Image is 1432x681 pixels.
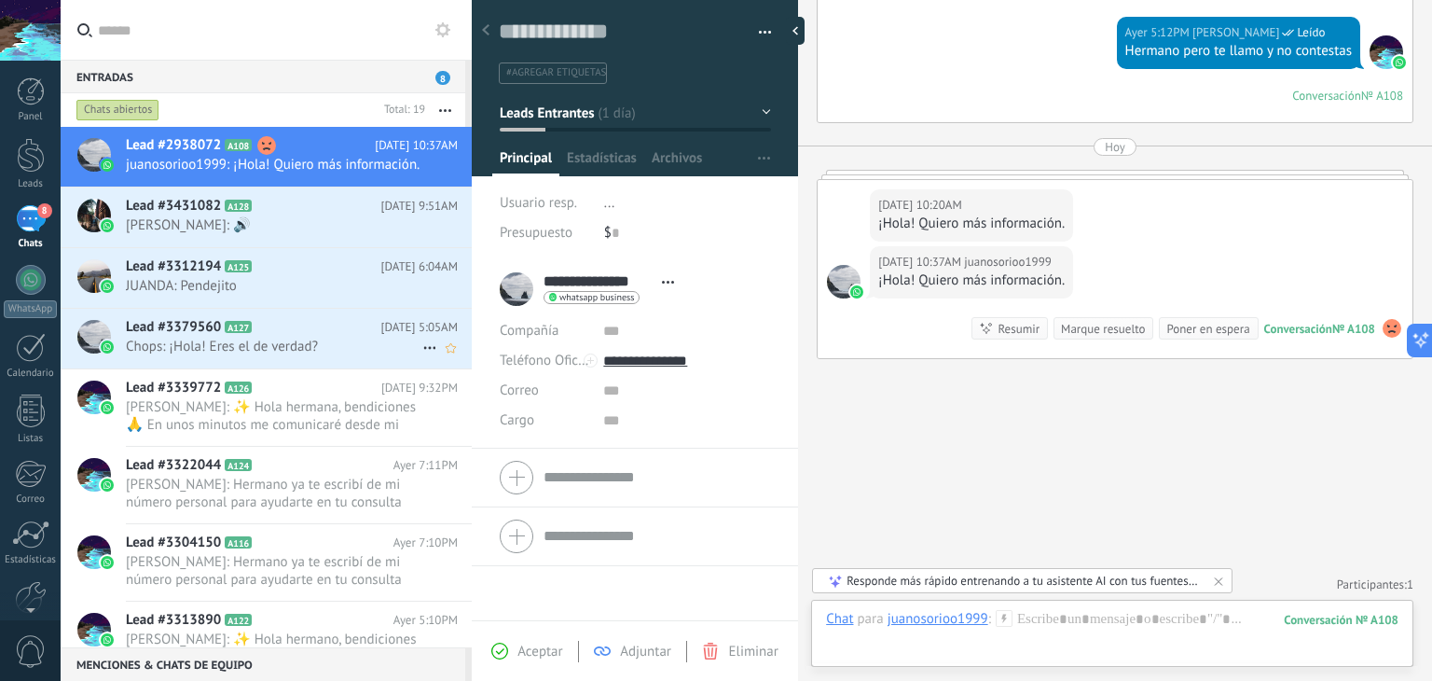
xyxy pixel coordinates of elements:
span: Ayer 7:11PM [393,456,458,475]
div: Entradas [61,60,465,93]
span: Eliminar [728,643,778,660]
div: ¡Hola! Quiero más información. [878,215,1065,233]
img: waba.svg [101,340,114,354]
div: Hoy [1105,138,1125,156]
img: waba.svg [850,285,863,299]
div: Marque resuelto [1061,320,1145,338]
span: Cargo [500,413,534,427]
span: Lead #3313890 [126,611,221,630]
div: № A108 [1361,88,1403,104]
span: [PERSON_NAME]: Hermano ya te escribí de mi número personal para ayudarte en tu consulta personali... [126,476,422,511]
span: Correo [500,382,539,399]
span: JUANDA: Pendejito [126,277,422,295]
div: Menciones & Chats de equipo [61,647,465,681]
span: [PERSON_NAME]: ✨ Hola hermana, bendiciones 🙏 En unos minutos me comunicaré desde mi número person... [126,398,422,434]
div: [DATE] 10:20AM [878,196,965,215]
span: [DATE] 6:04AM [381,257,458,276]
img: waba.svg [1393,56,1406,69]
a: Lead #3379560 A127 [DATE] 5:05AM Chops: ¡Hola! Eres el de verdad? [61,309,472,368]
div: Ocultar [786,17,805,45]
span: Ayer 5:10PM [393,611,458,630]
div: $ [604,218,771,248]
div: Poner en espera [1166,320,1249,338]
span: Lead #3312194 [126,257,221,276]
div: Chats abiertos [76,99,159,121]
span: Lead #3322044 [126,456,221,475]
span: whatsapp business [559,293,634,302]
span: Leído [1297,23,1325,42]
div: [DATE] 10:37AM [878,253,964,271]
span: [DATE] 9:51AM [381,197,458,215]
img: waba.svg [101,556,114,569]
div: 108 [1284,612,1398,628]
span: Teléfono Oficina [500,352,597,369]
img: waba.svg [101,633,114,646]
span: A128 [225,200,252,212]
div: Total: 19 [377,101,425,119]
span: [DATE] 9:32PM [381,379,458,397]
a: Lead #3322044 A124 Ayer 7:11PM [PERSON_NAME]: Hermano ya te escribí de mi número personal para ay... [61,447,472,523]
span: Principal [500,149,552,176]
div: Conversación [1292,88,1361,104]
span: juanosorioo1999: ¡Hola! Quiero más información. [126,156,422,174]
span: para [858,610,884,629]
div: Cargo [500,406,589,436]
span: 1 [1407,577,1413,592]
a: Lead #3313890 A122 Ayer 5:10PM [PERSON_NAME]: ✨ Hola hermano, bendiciones 🙏 En unos minutos me co... [61,602,472,678]
span: 8 [37,203,52,218]
div: WhatsApp [4,300,57,318]
span: A122 [225,614,252,626]
div: Resumir [998,320,1040,338]
a: Lead #3431082 A128 [DATE] 9:51AM [PERSON_NAME]: 🔊 [61,188,472,247]
span: Archivos [652,149,702,176]
span: Lead #3304150 [126,534,221,552]
a: Lead #3312194 A125 [DATE] 6:04AM JUANDA: Pendejito [61,248,472,308]
span: A108 [225,139,252,151]
span: : [988,610,991,629]
div: Panel [4,111,58,123]
span: [PERSON_NAME]: 🔊 [126,216,422,234]
span: Lead #3339772 [126,379,221,397]
span: juanosorioo1999 [827,265,861,299]
img: waba.svg [101,401,114,414]
div: Correo [4,493,58,506]
a: Lead #2938072 A108 [DATE] 10:37AM juanosorioo1999: ¡Hola! Quiero más información. [61,127,472,187]
div: Responde más rápido entrenando a tu asistente AI con tus fuentes de datos [847,573,1200,589]
div: Presupuesto [500,218,590,248]
button: Teléfono Oficina [500,346,589,376]
div: Chats [4,238,58,250]
span: #agregar etiquetas [506,66,606,79]
span: [PERSON_NAME]: Hermano ya te escribí de mi número personal para ayudarte en tu consulta personali... [126,553,422,589]
img: waba.svg [101,280,114,293]
span: 8 [435,71,450,85]
span: A127 [225,321,252,333]
span: [PERSON_NAME]: ✨ Hola hermano, bendiciones 🙏 En unos minutos me comunicaré desde mi número person... [126,631,422,666]
span: Adjuntar [620,643,671,660]
span: [DATE] 10:37AM [375,136,458,155]
span: ... [604,194,615,212]
span: Usuario resp. [500,194,577,212]
span: [DATE] 5:05AM [381,318,458,337]
span: Julian Cortes [1370,35,1403,69]
span: A125 [225,260,252,272]
div: Listas [4,433,58,445]
div: Ayer 5:12PM [1125,23,1192,42]
div: Calendario [4,368,58,380]
div: Conversación [1264,321,1332,337]
span: Lead #3431082 [126,197,221,215]
span: Ayer 7:10PM [393,534,458,552]
span: Julian Cortes (Sales Office) [1192,23,1279,42]
div: № A108 [1332,321,1375,337]
div: Leads [4,178,58,190]
div: Hermano pero te llamo y no contestas [1125,42,1352,61]
div: Compañía [500,316,589,346]
a: Participantes:1 [1337,577,1413,592]
span: A124 [225,459,252,471]
span: Aceptar [517,643,562,660]
span: A116 [225,536,252,549]
img: waba.svg [101,159,114,172]
a: Lead #3304150 A116 Ayer 7:10PM [PERSON_NAME]: Hermano ya te escribí de mi número personal para ay... [61,524,472,601]
div: Usuario resp. [500,188,590,218]
img: waba.svg [101,479,114,492]
button: Más [425,93,465,127]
